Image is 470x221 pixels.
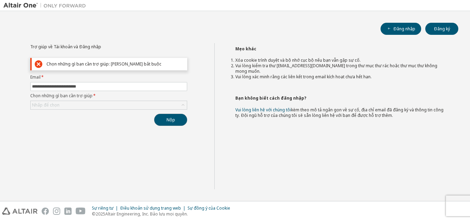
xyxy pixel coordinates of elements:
img: youtube.svg [76,208,86,215]
font: Mẹo khác [235,46,256,52]
img: linkedin.svg [64,208,72,215]
div: Nhấp để chọn [31,101,187,109]
font: Xóa cookie trình duyệt và bộ nhớ cục bộ nếu bạn vẫn gặp sự cố. [235,57,361,63]
font: Nộp [167,117,175,123]
font: Chọn những gì bạn cần trợ giúp [30,93,93,99]
font: Vui lòng kiểm tra thư [EMAIL_ADDRESS][DOMAIN_NAME] trong thư mục thư rác hoặc thư mục thư không m... [235,63,437,74]
font: © [92,211,96,217]
font: Chọn những gì bạn cần trợ giúp: [PERSON_NAME] bắt buộc [46,61,161,67]
font: Đăng ký [434,26,450,32]
img: facebook.svg [42,208,49,215]
img: instagram.svg [53,208,60,215]
font: kèm theo mô tả ngắn gọn về sự cố, địa chỉ email đã đăng ký và thông tin công ty. Đội ngũ hỗ trợ c... [235,107,444,118]
font: Nhấp để chọn [32,102,60,108]
img: altair_logo.svg [2,208,38,215]
font: Sự riêng tư [92,205,114,211]
font: 2025 [96,211,105,217]
font: Vui lòng xác minh rằng các liên kết trong email kích hoạt chưa hết hạn. [235,74,372,80]
button: Nộp [154,114,187,126]
a: Vui lòng liên hệ với chúng tôi [235,107,291,113]
img: Altair One [3,2,89,9]
font: Đăng nhập [393,26,415,32]
button: Đăng nhập [381,23,421,35]
font: Sự đồng ý của Cookie [188,205,230,211]
font: Điều khoản sử dụng trang web [120,205,181,211]
font: Trợ giúp về Tài khoản và Đăng nhập [30,44,101,50]
font: Bạn không biết cách đăng nhập? [235,95,306,101]
button: Đăng ký [425,23,458,35]
font: Altair Engineering, Inc. Bảo lưu mọi quyền. [105,211,188,217]
font: Email [30,74,41,80]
